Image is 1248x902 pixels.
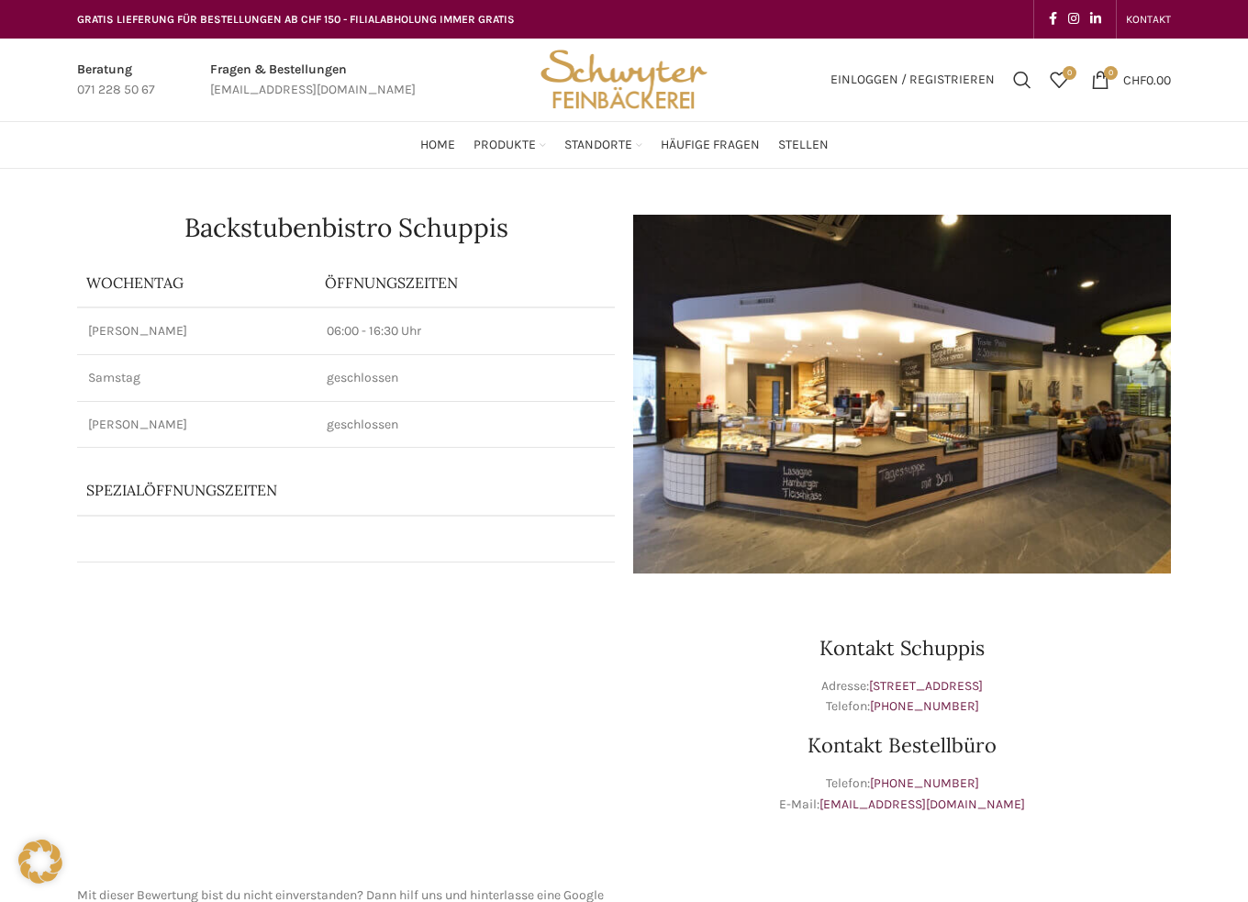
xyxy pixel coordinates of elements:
a: Häufige Fragen [661,127,760,163]
p: Spezialöffnungszeiten [86,480,517,500]
p: Adresse: Telefon: [633,676,1171,718]
a: Linkedin social link [1085,6,1107,32]
a: Produkte [474,127,546,163]
a: [PHONE_NUMBER] [870,775,979,791]
a: Instagram social link [1063,6,1085,32]
a: Facebook social link [1043,6,1063,32]
div: Main navigation [68,127,1180,163]
a: Stellen [778,127,829,163]
div: Secondary navigation [1117,1,1180,38]
p: Samstag [88,369,305,387]
span: KONTAKT [1126,13,1171,26]
span: Häufige Fragen [661,137,760,154]
h1: Backstubenbistro Schuppis [77,215,615,240]
bdi: 0.00 [1123,72,1171,87]
a: Home [420,127,455,163]
iframe: schwyter schuppis [77,592,615,867]
a: Standorte [564,127,642,163]
span: CHF [1123,72,1146,87]
p: ÖFFNUNGSZEITEN [325,273,606,293]
p: Telefon: E-Mail: [633,774,1171,815]
a: KONTAKT [1126,1,1171,38]
a: Site logo [534,71,714,86]
a: 0 [1041,61,1077,98]
a: [PHONE_NUMBER] [870,698,979,714]
span: Einloggen / Registrieren [830,73,995,86]
a: Einloggen / Registrieren [821,61,1004,98]
h3: Kontakt Schuppis [633,638,1171,658]
span: Home [420,137,455,154]
a: [EMAIL_ADDRESS][DOMAIN_NAME] [819,796,1025,812]
h3: Kontakt Bestellbüro [633,735,1171,755]
a: 0 CHF0.00 [1082,61,1180,98]
a: Infobox link [77,60,155,101]
a: Suchen [1004,61,1041,98]
span: Standorte [564,137,632,154]
p: 06:00 - 16:30 Uhr [327,322,604,340]
span: Stellen [778,137,829,154]
span: Produkte [474,137,536,154]
p: Wochentag [86,273,306,293]
span: GRATIS LIEFERUNG FÜR BESTELLUNGEN AB CHF 150 - FILIALABHOLUNG IMMER GRATIS [77,13,515,26]
a: [STREET_ADDRESS] [869,678,983,694]
span: 0 [1104,66,1118,80]
a: Infobox link [210,60,416,101]
p: geschlossen [327,416,604,434]
p: [PERSON_NAME] [88,416,305,434]
div: Meine Wunschliste [1041,61,1077,98]
img: Bäckerei Schwyter [534,39,714,121]
span: 0 [1063,66,1076,80]
p: [PERSON_NAME] [88,322,305,340]
p: geschlossen [327,369,604,387]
